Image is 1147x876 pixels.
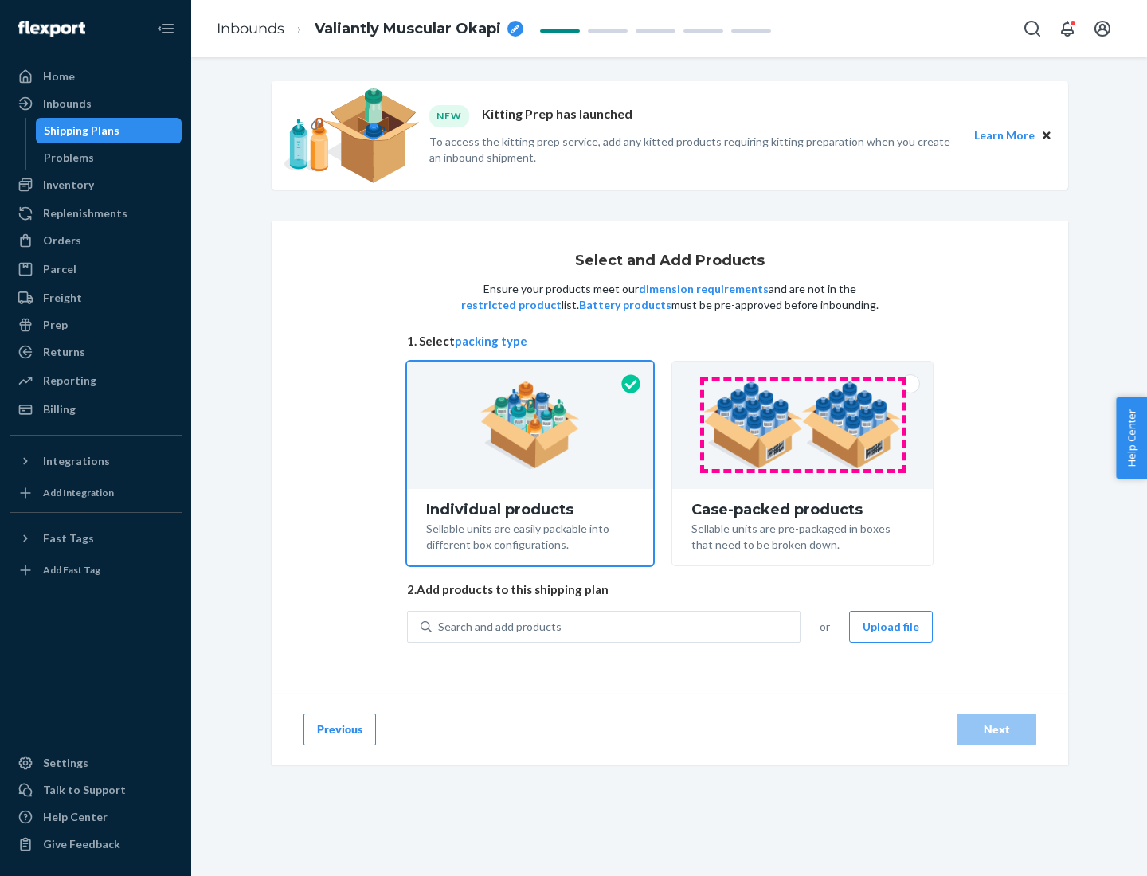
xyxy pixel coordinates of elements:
a: Help Center [10,804,182,830]
button: Previous [303,714,376,745]
div: Help Center [43,809,108,825]
div: Settings [43,755,88,771]
button: Close Navigation [150,13,182,45]
button: Help Center [1116,397,1147,479]
div: Returns [43,344,85,360]
button: Integrations [10,448,182,474]
a: Replenishments [10,201,182,226]
button: Fast Tags [10,526,182,551]
a: Inbounds [217,20,284,37]
span: 1. Select [407,333,933,350]
div: Home [43,68,75,84]
div: Reporting [43,373,96,389]
button: Learn More [974,127,1035,144]
div: Freight [43,290,82,306]
a: Talk to Support [10,777,182,803]
button: Open Search Box [1016,13,1048,45]
img: individual-pack.facf35554cb0f1810c75b2bd6df2d64e.png [480,381,580,469]
div: Prep [43,317,68,333]
div: Orders [43,233,81,248]
button: packing type [455,333,527,350]
button: Close [1038,127,1055,144]
a: Add Integration [10,480,182,506]
p: To access the kitting prep service, add any kitted products requiring kitting preparation when yo... [429,134,960,166]
button: Open account menu [1086,13,1118,45]
div: Sellable units are pre-packaged in boxes that need to be broken down. [691,518,914,553]
div: Shipping Plans [44,123,119,139]
p: Ensure your products meet our and are not in the list. must be pre-approved before inbounding. [460,281,880,313]
a: Freight [10,285,182,311]
div: Add Integration [43,486,114,499]
a: Parcel [10,256,182,282]
img: Flexport logo [18,21,85,37]
div: NEW [429,105,469,127]
a: Prep [10,312,182,338]
div: Add Fast Tag [43,563,100,577]
div: Inventory [43,177,94,193]
div: Talk to Support [43,782,126,798]
div: Billing [43,401,76,417]
a: Inbounds [10,91,182,116]
p: Kitting Prep has launched [482,105,632,127]
a: Add Fast Tag [10,557,182,583]
button: Battery products [579,297,671,313]
div: Case-packed products [691,502,914,518]
div: Fast Tags [43,530,94,546]
button: Upload file [849,611,933,643]
button: Open notifications [1051,13,1083,45]
a: Shipping Plans [36,118,182,143]
div: Give Feedback [43,836,120,852]
img: case-pack.59cecea509d18c883b923b81aeac6d0b.png [703,381,902,469]
span: 2. Add products to this shipping plan [407,581,933,598]
span: Valiantly Muscular Okapi [315,19,501,40]
button: Next [957,714,1036,745]
a: Settings [10,750,182,776]
div: Sellable units are easily packable into different box configurations. [426,518,634,553]
button: Give Feedback [10,831,182,857]
a: Inventory [10,172,182,197]
div: Parcel [43,261,76,277]
button: dimension requirements [639,281,769,297]
div: Replenishments [43,205,127,221]
div: Inbounds [43,96,92,111]
div: Next [970,722,1023,737]
ol: breadcrumbs [204,6,536,53]
div: Search and add products [438,619,562,635]
a: Problems [36,145,182,170]
a: Orders [10,228,182,253]
div: Individual products [426,502,634,518]
div: Problems [44,150,94,166]
span: or [820,619,830,635]
a: Returns [10,339,182,365]
div: Integrations [43,453,110,469]
button: restricted product [461,297,562,313]
a: Home [10,64,182,89]
a: Reporting [10,368,182,393]
h1: Select and Add Products [575,253,765,269]
a: Billing [10,397,182,422]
